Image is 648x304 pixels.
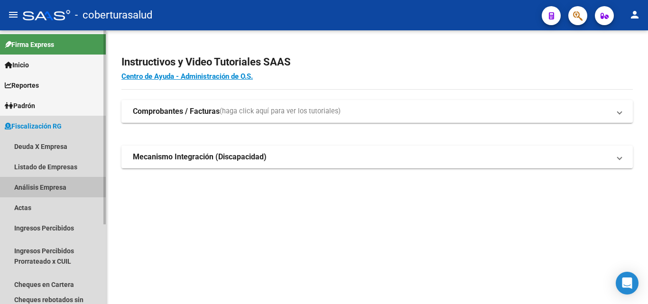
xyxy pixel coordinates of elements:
[75,5,152,26] span: - coberturasalud
[220,106,341,117] span: (haga click aquí para ver los tutoriales)
[5,121,62,131] span: Fiscalización RG
[8,9,19,20] mat-icon: menu
[5,80,39,91] span: Reportes
[121,72,253,81] a: Centro de Ayuda - Administración de O.S.
[5,101,35,111] span: Padrón
[121,100,633,123] mat-expansion-panel-header: Comprobantes / Facturas(haga click aquí para ver los tutoriales)
[133,152,267,162] strong: Mecanismo Integración (Discapacidad)
[5,39,54,50] span: Firma Express
[629,9,640,20] mat-icon: person
[121,146,633,168] mat-expansion-panel-header: Mecanismo Integración (Discapacidad)
[616,272,639,295] div: Open Intercom Messenger
[121,53,633,71] h2: Instructivos y Video Tutoriales SAAS
[133,106,220,117] strong: Comprobantes / Facturas
[5,60,29,70] span: Inicio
